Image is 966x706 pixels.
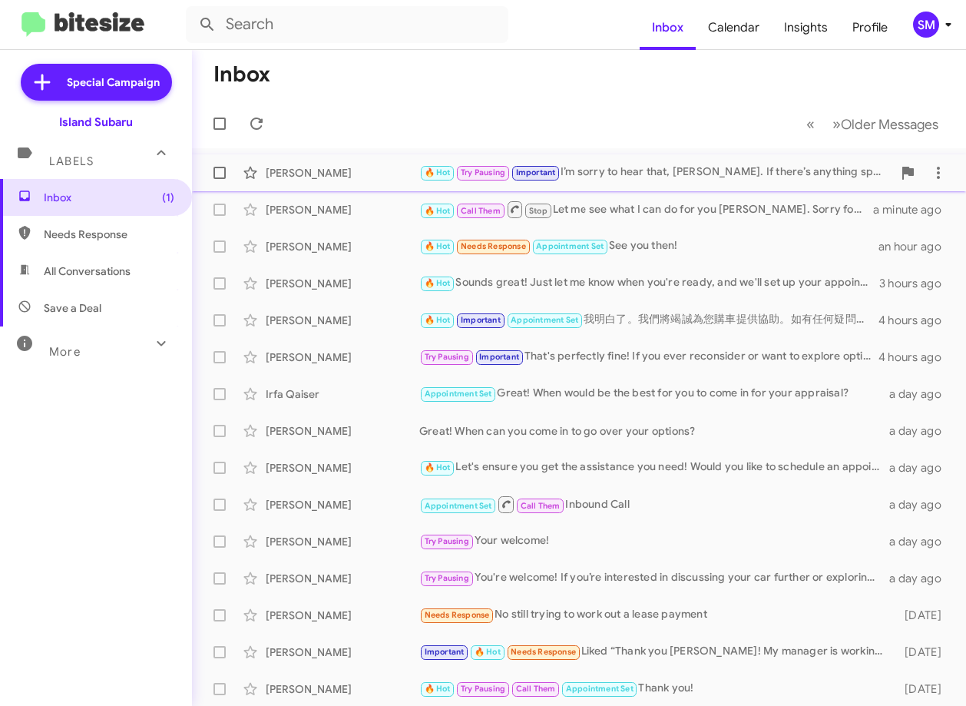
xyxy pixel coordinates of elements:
[511,315,578,325] span: Appointment Set
[266,645,419,660] div: [PERSON_NAME]
[419,495,889,514] div: Inbound Call
[49,345,81,359] span: More
[419,459,889,476] div: Let's ensure you get the assistance you need! Would you like to schedule an appointment to discus...
[521,501,561,511] span: Call Them
[798,108,948,140] nav: Page navigation example
[892,681,954,697] div: [DATE]
[479,352,519,362] span: Important
[892,608,954,623] div: [DATE]
[266,239,419,254] div: [PERSON_NAME]
[889,571,954,586] div: a day ago
[425,536,469,546] span: Try Pausing
[425,462,451,472] span: 🔥 Hot
[425,573,469,583] span: Try Pausing
[419,274,879,292] div: Sounds great! Just let me know when you're ready, and we'll set up your appointment. Looking forw...
[461,684,505,694] span: Try Pausing
[475,647,501,657] span: 🔥 Hot
[873,202,954,217] div: a minute ago
[213,62,270,87] h1: Inbox
[419,606,892,624] div: No still trying to work out a lease payment
[461,315,501,325] span: Important
[266,202,419,217] div: [PERSON_NAME]
[913,12,939,38] div: SM
[425,241,451,251] span: 🔥 Hot
[823,108,948,140] button: Next
[419,532,889,550] div: Your welcome!
[425,206,451,216] span: 🔥 Hot
[425,352,469,362] span: Try Pausing
[425,647,465,657] span: Important
[889,423,954,439] div: a day ago
[44,264,131,279] span: All Conversations
[162,190,174,205] span: (1)
[419,569,889,587] div: You're welcome! If you’re interested in discussing your car further or exploring options, I can h...
[461,206,501,216] span: Call Them
[806,114,815,134] span: «
[419,423,889,439] div: Great! When can you come in to go over your options?
[44,300,101,316] span: Save a Deal
[889,460,954,476] div: a day ago
[266,681,419,697] div: [PERSON_NAME]
[889,386,954,402] div: a day ago
[266,497,419,512] div: [PERSON_NAME]
[900,12,949,38] button: SM
[516,684,556,694] span: Call Them
[419,348,878,366] div: That's perfectly fine! If you ever reconsider or want to explore options in the future, feel free...
[419,680,892,698] div: Thank you!
[566,684,634,694] span: Appointment Set
[889,534,954,549] div: a day ago
[266,276,419,291] div: [PERSON_NAME]
[425,610,490,620] span: Needs Response
[425,315,451,325] span: 🔥 Hot
[266,460,419,476] div: [PERSON_NAME]
[44,190,174,205] span: Inbox
[461,167,505,177] span: Try Pausing
[266,608,419,623] div: [PERSON_NAME]
[840,5,900,50] a: Profile
[511,647,576,657] span: Needs Response
[44,227,174,242] span: Needs Response
[186,6,508,43] input: Search
[425,684,451,694] span: 🔥 Hot
[772,5,840,50] a: Insights
[266,423,419,439] div: [PERSON_NAME]
[425,389,492,399] span: Appointment Set
[419,200,873,219] div: Let me see what I can do for you [PERSON_NAME]. Sorry for the delay!
[266,165,419,181] div: [PERSON_NAME]
[419,164,892,181] div: I’m sorry to hear that, [PERSON_NAME]. If there’s anything specific we can do to earn your busine...
[889,497,954,512] div: a day ago
[536,241,604,251] span: Appointment Set
[516,167,556,177] span: Important
[841,116,938,133] span: Older Messages
[266,313,419,328] div: [PERSON_NAME]
[425,501,492,511] span: Appointment Set
[425,278,451,288] span: 🔥 Hot
[266,386,419,402] div: Irfa Qaiser
[419,237,878,255] div: See you then!
[21,64,172,101] a: Special Campaign
[425,167,451,177] span: 🔥 Hot
[461,241,526,251] span: Needs Response
[878,350,954,365] div: 4 hours ago
[832,114,841,134] span: »
[266,350,419,365] div: [PERSON_NAME]
[49,154,94,168] span: Labels
[797,108,824,140] button: Previous
[878,239,954,254] div: an hour ago
[892,645,954,660] div: [DATE]
[879,276,954,291] div: 3 hours ago
[419,311,878,329] div: 我明白了。我們將竭誠為您購車提供協助。如有任何疑問，請隨時與我們聯繫
[59,114,133,130] div: Island Subaru
[878,313,954,328] div: 4 hours ago
[67,75,160,90] span: Special Campaign
[419,385,889,403] div: Great! When would be the best for you to come in for your appraisal?
[640,5,696,50] a: Inbox
[419,643,892,661] div: Liked “Thank you [PERSON_NAME]! My manager is working on calculating an out the door price right ...
[696,5,772,50] a: Calendar
[529,206,548,216] span: Stop
[266,534,419,549] div: [PERSON_NAME]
